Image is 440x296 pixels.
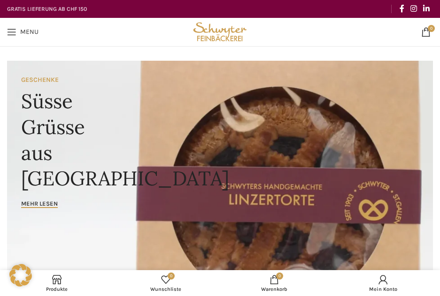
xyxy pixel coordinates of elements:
div: Meine Wunschliste [111,272,220,294]
a: 0 Wunschliste [111,272,220,294]
span: Menu [20,29,39,35]
span: 0 [428,25,435,32]
a: Site logo [191,27,249,35]
img: Bäckerei Schwyter [191,18,249,46]
span: 0 [168,272,175,280]
a: Instagram social link [407,1,420,16]
span: Mein Konto [333,286,433,292]
a: 0 [417,23,435,41]
a: Facebook social link [396,1,407,16]
span: Wunschliste [116,286,216,292]
span: Produkte [7,286,107,292]
a: Open mobile menu [2,23,43,41]
div: My cart [220,272,329,294]
span: Warenkorb [225,286,324,292]
a: Mein Konto [329,272,438,294]
span: 0 [276,272,283,280]
strong: GRATIS LIEFERUNG AB CHF 150 [7,6,87,12]
a: Linkedin social link [420,1,433,16]
a: Produkte [2,272,111,294]
a: 0 Warenkorb [220,272,329,294]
